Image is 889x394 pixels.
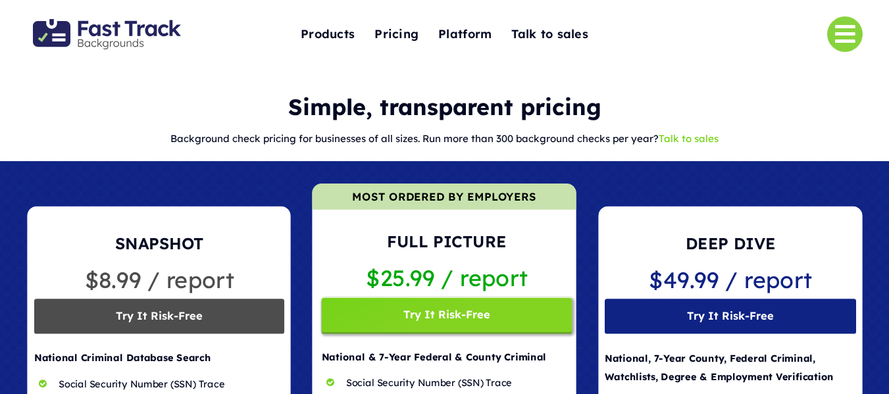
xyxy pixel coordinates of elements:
nav: One Page [236,1,654,67]
a: Link to # [827,16,863,52]
a: Talk to sales [511,20,588,49]
a: Platform [438,20,492,49]
b: Simple, transparent pricing [288,93,601,121]
span: Background check pricing for businesses of all sizes. Run more than 300 background checks per year? [170,132,659,145]
img: Fast Track Backgrounds Logo [33,19,181,49]
span: Pricing [374,24,419,45]
span: Platform [438,24,492,45]
span: Products [301,24,355,45]
a: Talk to sales [659,132,719,145]
a: Pricing [374,20,419,49]
span: Talk to sales [511,24,588,45]
a: Fast Track Backgrounds Logo [33,18,181,32]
